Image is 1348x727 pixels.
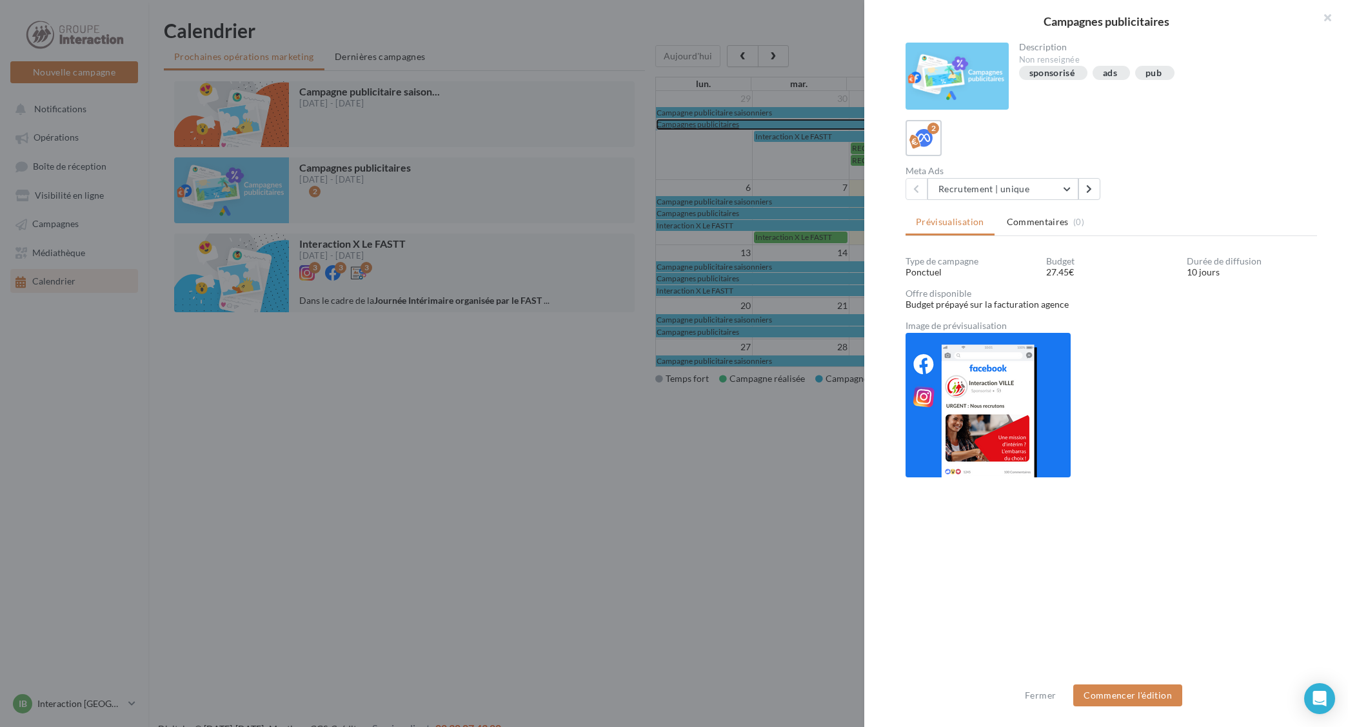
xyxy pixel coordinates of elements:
span: (0) [1073,217,1084,227]
div: pub [1145,68,1162,78]
button: Commencer l'édition [1073,684,1182,706]
div: Durée de diffusion [1187,257,1317,266]
div: Open Intercom Messenger [1304,683,1335,714]
div: Description [1019,43,1307,52]
div: 2 [927,123,939,134]
div: Meta Ads [906,166,1106,175]
button: Fermer [1020,688,1061,703]
div: 27.45€ [1046,266,1176,279]
div: Offre disponible [906,289,1317,298]
div: Campagnes publicitaires [885,15,1327,27]
div: Budget [1046,257,1176,266]
div: Budget prépayé sur la facturation agence [906,298,1317,311]
div: sponsorisé [1029,68,1075,78]
img: 008b87f00d921ddecfa28f1c35eec23d.png [906,333,1071,477]
div: 10 jours [1187,266,1317,279]
div: Type de campagne [906,257,1036,266]
button: Recrutement | unique [927,178,1078,200]
div: Ponctuel [906,266,1036,279]
span: Commentaires [1007,215,1069,228]
div: Image de prévisualisation [906,321,1317,330]
div: Non renseignée [1019,54,1307,66]
div: ads [1103,68,1117,78]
